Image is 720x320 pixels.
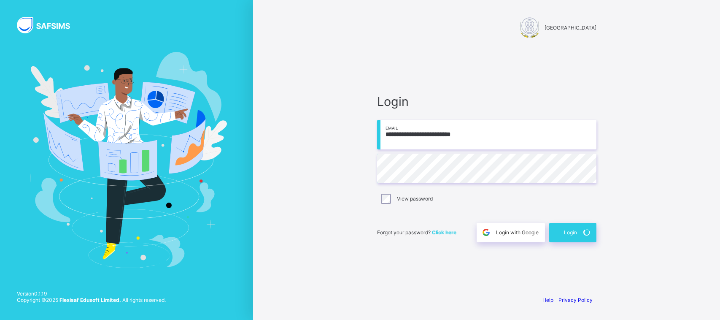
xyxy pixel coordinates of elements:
a: Help [542,297,553,303]
span: [GEOGRAPHIC_DATA] [545,24,596,31]
span: Copyright © 2025 All rights reserved. [17,297,166,303]
span: Login [377,94,596,109]
a: Privacy Policy [558,297,593,303]
span: Login [564,229,577,236]
a: Click here [432,229,456,236]
span: Login with Google [496,229,539,236]
strong: Flexisaf Edusoft Limited. [59,297,121,303]
label: View password [397,195,433,202]
img: Hero Image [26,52,227,268]
img: SAFSIMS Logo [17,17,80,33]
span: Forgot your password? [377,229,456,236]
span: Version 0.1.19 [17,290,166,297]
img: google.396cfc9801f0270233282035f929180a.svg [481,228,491,237]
